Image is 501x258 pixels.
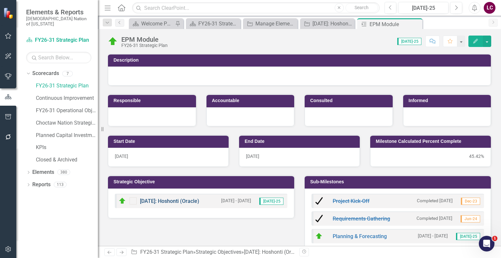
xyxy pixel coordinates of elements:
small: [DEMOGRAPHIC_DATA] Nation of [US_STATE] [26,16,91,27]
input: Search Below... [26,52,91,63]
div: [DATE]-25 [401,4,446,12]
a: FY26-31 Strategic Plan [188,20,239,28]
a: [DATE]: Hoshonti (Oracle) [244,249,302,255]
small: [DATE] - [DATE] [221,198,251,204]
div: » » » [131,249,295,256]
span: Search [355,5,369,10]
a: Project Kick-Off [333,198,370,204]
div: 113 [54,182,67,188]
h3: Informed [409,98,488,103]
a: Choctaw Nation Strategic Plan [36,119,98,127]
small: [DATE] - [DATE] [418,233,448,239]
h3: Start Date [114,139,225,144]
a: Requirements Gathering [333,216,390,222]
a: Elements [32,169,54,176]
a: Planned Capital Investments [36,132,98,139]
h3: Responsible [114,98,193,103]
span: 1 [492,236,497,241]
div: FY26-31 Strategic Plan [198,20,239,28]
img: Completed [315,197,323,205]
button: Search [345,3,378,12]
a: Manage Elements [245,20,296,28]
h3: Accountable [212,98,291,103]
small: Completed [DATE] [417,198,453,204]
a: FY26-31 Strategic Plan [140,249,193,255]
img: On Target [108,36,118,47]
div: 7 [62,71,73,76]
div: EPM Module [370,20,421,28]
h3: Consulted [310,98,389,103]
a: [DATE]: Hoshonti (Oracle) [302,20,353,28]
div: [DATE]: Hoshonti (Oracle) [312,20,353,28]
div: 45.42% [377,153,484,159]
span: [DATE]-25 [397,38,421,45]
a: [DATE]: Hoshonti (Oracle) [140,198,199,204]
a: KPIs [36,144,98,151]
a: FY26-31 Strategic Plan [36,82,98,90]
div: EPM Module [121,36,168,43]
h3: Description [114,58,488,63]
a: Closed & Archived [36,156,98,164]
span: Elements & Reports [26,8,91,16]
a: Reports [32,181,51,189]
button: [DATE]-25 [398,2,448,14]
h3: Sub-Milestones [310,179,488,184]
a: FY26-31 Strategic Plan [26,37,91,44]
span: [DATE] [115,154,128,159]
span: Jun-24 [461,215,480,222]
div: Welcome Page [141,20,174,28]
span: Dec-23 [461,198,480,205]
img: On Target [118,197,126,205]
h3: Milestone Calculated Percent Complete [376,139,488,144]
button: LC [484,2,495,14]
small: Completed [DATE] [417,215,452,221]
div: FY26-31 Strategic Plan [121,43,168,48]
iframe: Intercom live chat [479,236,494,251]
a: Continuous Improvement [36,95,98,102]
img: Completed [315,215,323,222]
span: [DATE]-25 [456,233,480,240]
a: Planning & Forecasting [333,233,387,239]
span: [DATE]-25 [259,198,283,205]
span: [DATE] [246,154,259,159]
a: FY26-31 Operational Objectives [36,107,98,114]
a: Scorecards [32,70,59,77]
a: Welcome Page [130,20,174,28]
div: 380 [57,170,70,175]
img: ClearPoint Strategy [3,7,15,19]
input: Search ClearPoint... [132,2,379,14]
img: On Target [315,232,323,240]
a: Strategic Objectives [196,249,241,255]
div: Manage Elements [255,20,296,28]
h3: Strategic Objective [114,179,291,184]
h3: End Date [245,139,357,144]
